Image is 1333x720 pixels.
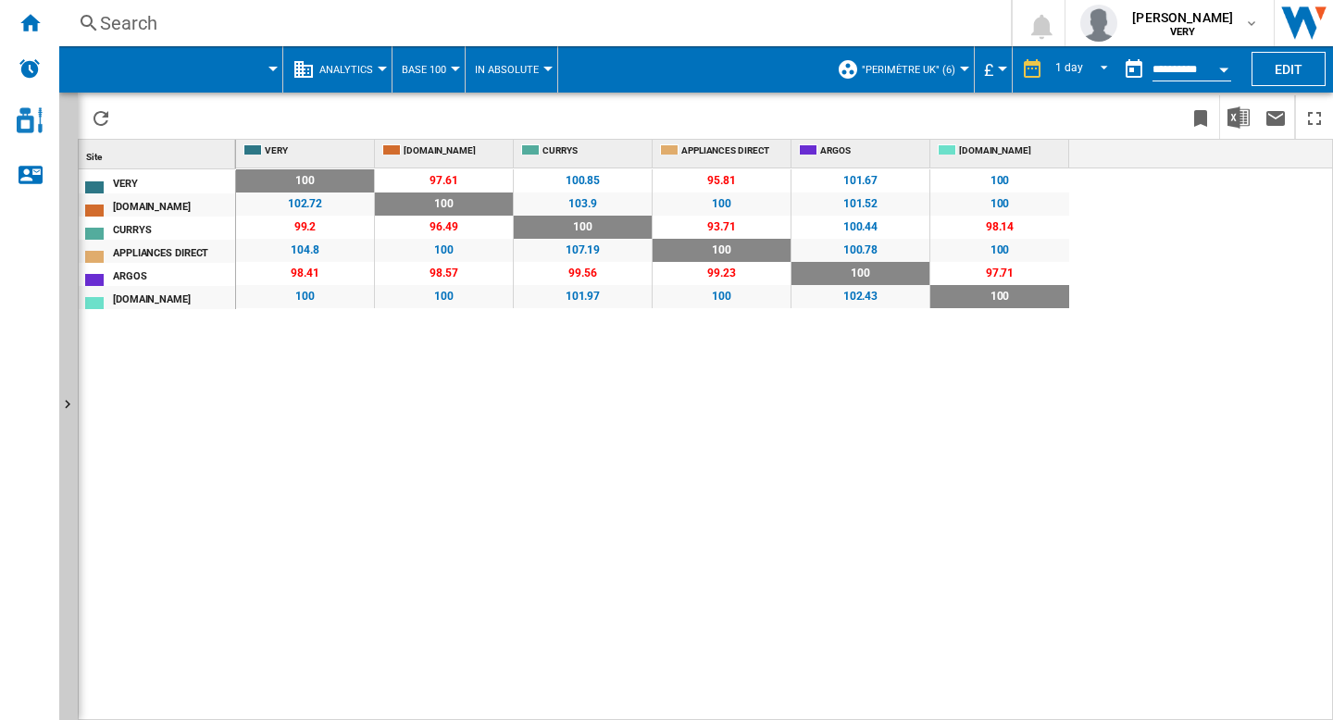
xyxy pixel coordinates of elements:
[1220,95,1257,139] button: Download in Excel
[1132,8,1233,27] span: [PERSON_NAME]
[240,140,374,163] div: VERY
[293,46,382,93] div: Analytics
[236,239,374,262] span: 104.8
[375,285,513,308] span: 100
[820,144,926,151] span: ARGOS
[265,144,370,151] span: VERY
[514,239,652,262] span: 107.19
[375,169,513,192] span: 97.61
[681,144,787,151] span: APPLIANCES DIRECT
[113,288,234,307] div: [DOMAIN_NAME]
[113,218,234,238] div: CURRYS
[375,216,513,239] span: 96.49
[542,144,648,151] span: CURRYS
[86,152,102,162] span: Site
[236,262,374,285] span: 98.41
[59,93,78,720] button: Show
[930,216,1069,239] span: 98.14
[319,64,373,76] span: Analytics
[375,262,513,285] span: 98.57
[656,140,791,163] div: APPLIANCES DIRECT
[319,46,382,93] button: Analytics
[930,169,1069,192] span: 100
[1080,5,1117,42] img: profile.jpg
[791,285,929,308] span: 102.43
[375,192,513,216] span: 100
[379,140,513,163] div: [DOMAIN_NAME]
[113,242,234,261] div: APPLIANCES DIRECT
[1227,106,1250,129] img: excel-24x24.png
[19,57,41,80] img: alerts-logo.svg
[959,144,1065,151] span: [DOMAIN_NAME]
[1170,26,1196,38] b: VERY
[1182,95,1219,139] button: Bookmark this report
[791,192,929,216] span: 101.52
[113,265,234,284] div: ARGOS
[1115,51,1152,88] button: md-calendar
[236,192,374,216] span: 102.72
[930,192,1069,216] span: 100
[514,216,652,239] span: 100
[791,239,929,262] span: 100.78
[236,169,374,192] span: 100
[653,285,791,308] span: 100
[1296,95,1333,139] button: Maximize
[404,144,509,151] span: [DOMAIN_NAME]
[17,107,43,133] img: cosmetic-logo.svg
[475,46,548,93] button: In Absolute
[517,140,652,163] div: CURRYS
[236,216,374,239] span: 99.2
[653,169,791,192] span: 95.81
[100,10,963,36] div: Search
[82,95,119,139] button: Reload
[653,192,791,216] span: 100
[791,262,929,285] span: 100
[930,239,1069,262] span: 100
[1055,61,1083,74] div: 1 day
[514,285,652,308] span: 101.97
[375,239,513,262] span: 100
[514,262,652,285] span: 99.56
[113,195,234,215] div: [DOMAIN_NAME]
[930,285,1069,308] span: 100
[975,46,1013,93] md-menu: Currency
[984,60,993,80] span: £
[930,262,1069,285] span: 97.71
[514,169,652,192] span: 100.85
[113,172,234,192] div: VERY
[791,169,929,192] span: 101.67
[1257,95,1294,139] button: Send this report by email
[837,46,965,93] div: "perimètre UK" (6)
[1053,55,1115,85] md-select: REPORTS.WIZARD.STEPS.REPORT.STEPS.REPORT_OPTIONS.PERIOD: 1 day
[82,140,235,168] div: Site Sort None
[795,140,929,163] div: ARGOS
[514,192,652,216] span: 103.9
[1207,50,1240,83] button: Open calendar
[475,64,539,76] span: In Absolute
[402,46,455,93] button: Base 100
[1252,52,1326,86] button: Edit
[236,285,374,308] span: 100
[82,140,235,168] div: Sort None
[862,46,965,93] button: "perimètre UK" (6)
[653,216,791,239] span: 93.71
[653,262,791,285] span: 99.23
[402,64,446,76] span: Base 100
[934,140,1069,163] div: [DOMAIN_NAME]
[984,46,1003,93] button: £
[653,239,791,262] span: 100
[791,216,929,239] span: 100.44
[862,64,955,76] span: "perimètre UK" (6)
